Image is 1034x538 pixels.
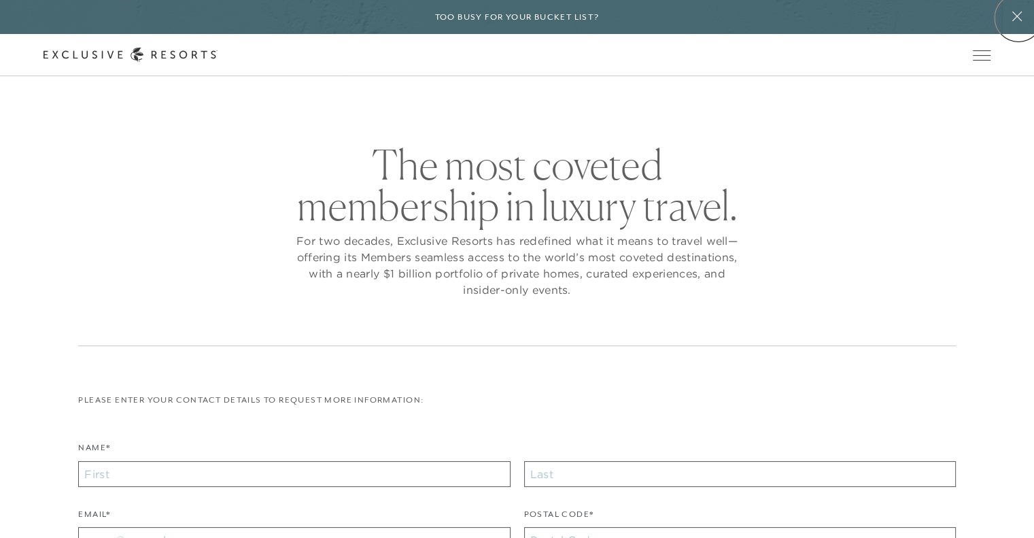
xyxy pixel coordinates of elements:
h6: Too busy for your bucket list? [435,11,600,24]
h2: The most coveted membership in luxury travel. [293,144,742,226]
p: For two decades, Exclusive Resorts has redefined what it means to travel well—offering its Member... [293,233,742,298]
iframe: Qualified Messenger [971,475,1034,538]
label: Name* [78,441,110,461]
input: First [78,461,510,487]
label: Postal Code* [524,508,594,528]
input: Last [524,461,956,487]
button: Open navigation [973,50,990,60]
label: Email* [78,508,110,528]
p: Please enter your contact details to request more information: [78,394,955,407]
